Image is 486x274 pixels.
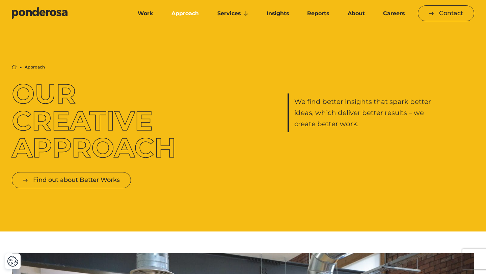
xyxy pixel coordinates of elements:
h1: Our Creative Approach [12,80,198,161]
a: Approach [164,6,207,21]
a: Go to homepage [12,7,120,20]
img: Revisit consent button [7,255,19,267]
a: Reports [299,6,337,21]
a: Home [12,64,17,70]
a: Insights [259,6,297,21]
a: Work [130,6,161,21]
li: ▶︎ [20,65,22,69]
a: Contact [418,5,474,21]
li: Approach [25,65,45,69]
a: Services [210,6,256,21]
p: We find better insights that spark better ideas, which deliver better results – we create better ... [294,96,435,130]
a: Find out about Better Works [12,172,131,188]
a: Careers [375,6,412,21]
button: Cookie Settings [7,255,19,267]
a: About [340,6,372,21]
